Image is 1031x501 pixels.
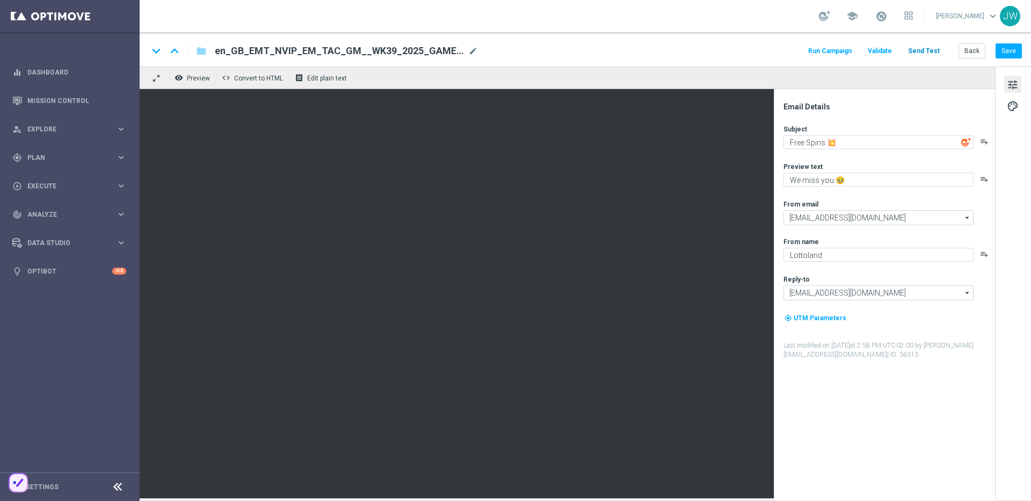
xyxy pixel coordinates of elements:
[307,75,347,82] span: Edit plain text
[234,75,283,82] span: Convert to HTML
[1004,76,1021,93] button: tune
[1007,99,1019,113] span: palette
[187,75,210,82] span: Preview
[27,154,116,161] span: Plan
[935,8,1000,24] a: [PERSON_NAME]keyboard_arrow_down
[783,312,847,324] button: my_location UTM Parameters
[292,71,352,85] button: receipt Edit plain text
[12,267,127,276] button: lightbulb Optibot +10
[195,42,208,60] button: folder
[980,137,989,146] button: playlist_add
[1004,97,1021,114] button: palette
[996,43,1022,58] button: Save
[175,73,183,82] i: remove_red_eye
[27,240,116,246] span: Data Studio
[887,351,918,358] span: | ID: 36313
[868,47,892,55] span: Validate
[12,68,22,77] i: equalizer
[807,44,853,58] button: Run Campaign
[12,181,116,191] div: Execute
[12,86,126,115] div: Mission Control
[906,44,941,58] button: Send Test
[783,341,994,359] label: Last modified on [DATE] at 2:58 PM UTC-02:00 by [PERSON_NAME][EMAIL_ADDRESS][DOMAIN_NAME]
[12,210,127,219] button: track_changes Analyze keyboard_arrow_right
[1007,78,1019,92] span: tune
[1000,6,1020,26] div: JW
[12,181,22,191] i: play_circle_outline
[116,152,126,163] i: keyboard_arrow_right
[980,175,989,183] button: playlist_add
[12,239,127,247] button: Data Studio keyboard_arrow_right
[12,238,116,248] div: Data Studio
[866,44,894,58] button: Validate
[12,58,126,86] div: Dashboard
[116,238,126,248] i: keyboard_arrow_right
[219,71,288,85] button: code Convert to HTML
[783,285,974,300] input: Select
[959,43,985,58] button: Back
[12,182,127,190] button: play_circle_outline Execute keyboard_arrow_right
[12,124,116,134] div: Explore
[987,10,999,22] span: keyboard_arrow_down
[26,484,59,490] a: Settings
[27,126,116,132] span: Explore
[116,209,126,219] i: keyboard_arrow_right
[783,238,819,246] label: From name
[783,163,823,171] label: Preview text
[27,211,116,218] span: Analyze
[12,97,127,105] button: Mission Control
[116,124,126,134] i: keyboard_arrow_right
[962,286,973,300] i: arrow_drop_down
[468,46,478,56] span: mode_edit
[12,125,127,134] button: person_search Explore keyboard_arrow_right
[12,124,22,134] i: person_search
[783,200,818,209] label: From email
[27,183,116,189] span: Execute
[783,102,994,112] div: Email Details
[12,153,116,163] div: Plan
[295,73,303,82] i: receipt
[12,257,126,285] div: Optibot
[112,268,126,275] div: +10
[962,211,973,225] i: arrow_drop_down
[785,314,792,322] i: my_location
[116,181,126,191] i: keyboard_arrow_right
[12,68,127,77] button: equalizer Dashboard
[27,257,112,285] a: Optibot
[12,210,22,219] i: track_changes
[222,73,230,82] span: code
[172,71,215,85] button: remove_red_eye Preview
[794,314,846,322] span: UTM Parameters
[12,153,127,162] button: gps_fixed Plan keyboard_arrow_right
[12,210,116,219] div: Analyze
[961,137,971,147] img: optiGenie.svg
[783,210,974,225] input: Select
[215,45,464,57] span: en_GB_EMT_NVIP_EM_TAC_GM__WK39_2025_GAMESREACT_WOLF_IT_UP_AGAIN
[27,86,126,115] a: Mission Control
[783,275,810,284] label: Reply-to
[846,10,858,22] span: school
[980,250,989,259] button: playlist_add
[148,43,164,59] i: keyboard_arrow_down
[12,267,22,276] i: lightbulb
[27,58,126,86] a: Dashboard
[12,153,22,163] i: gps_fixed
[196,45,207,57] i: folder
[166,43,183,59] i: keyboard_arrow_up
[783,125,807,134] label: Subject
